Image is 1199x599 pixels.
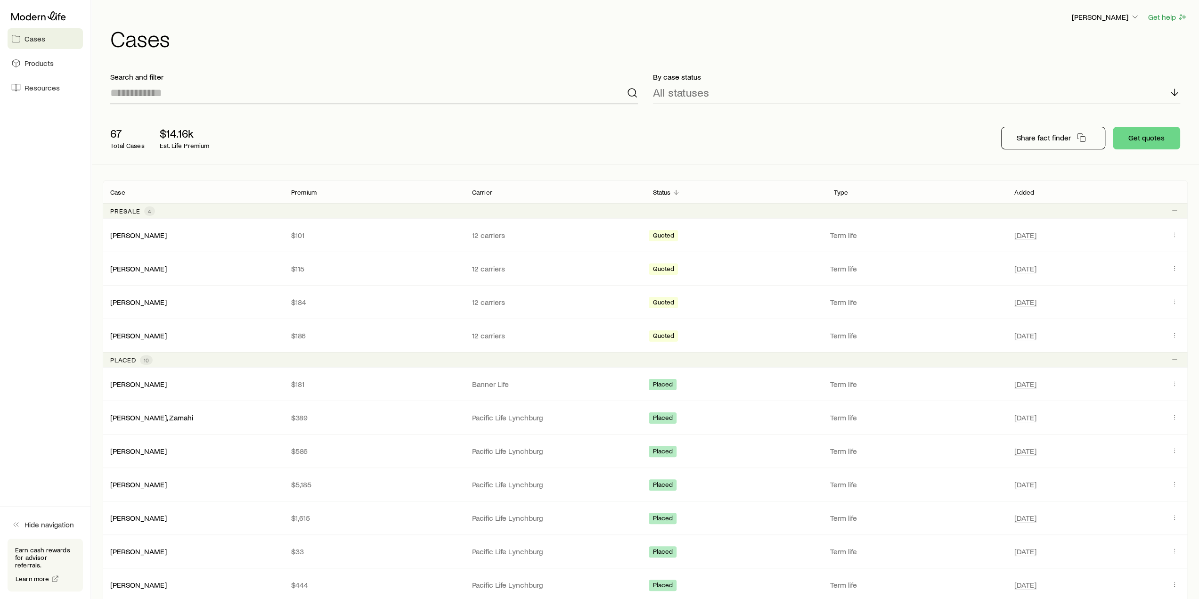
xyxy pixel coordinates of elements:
[653,332,674,342] span: Quoted
[148,207,151,215] span: 4
[830,547,1003,556] p: Term life
[291,379,457,389] p: $181
[24,58,54,68] span: Products
[110,413,193,422] a: [PERSON_NAME], Zamahi
[160,127,210,140] p: $14.16k
[110,379,167,388] a: [PERSON_NAME]
[653,447,673,457] span: Placed
[653,231,674,241] span: Quoted
[1014,379,1036,389] span: [DATE]
[8,539,83,591] div: Earn cash rewards for advisor referrals.Learn more
[8,53,83,74] a: Products
[1014,331,1036,340] span: [DATE]
[1014,413,1036,422] span: [DATE]
[1014,446,1036,456] span: [DATE]
[1014,513,1036,523] span: [DATE]
[110,230,167,240] div: [PERSON_NAME]
[8,514,83,535] button: Hide navigation
[472,513,638,523] p: Pacific Life Lynchburg
[110,547,167,557] div: [PERSON_NAME]
[653,298,674,308] span: Quoted
[110,480,167,489] a: [PERSON_NAME]
[472,547,638,556] p: Pacific Life Lynchburg
[291,413,457,422] p: $389
[110,580,167,589] a: [PERSON_NAME]
[653,265,674,275] span: Quoted
[291,513,457,523] p: $1,615
[110,379,167,389] div: [PERSON_NAME]
[110,513,167,523] div: [PERSON_NAME]
[1001,127,1105,149] button: Share fact finder
[830,480,1003,489] p: Term life
[110,297,167,306] a: [PERSON_NAME]
[472,189,492,196] p: Carrier
[16,575,49,582] span: Learn more
[1014,547,1036,556] span: [DATE]
[110,189,125,196] p: Case
[110,264,167,274] div: [PERSON_NAME]
[653,86,709,99] p: All statuses
[653,189,670,196] p: Status
[653,514,673,524] span: Placed
[653,414,673,424] span: Placed
[110,446,167,456] div: [PERSON_NAME]
[144,356,149,364] span: 10
[472,331,638,340] p: 12 carriers
[110,446,167,455] a: [PERSON_NAME]
[110,331,167,340] a: [PERSON_NAME]
[653,72,1181,82] p: By case status
[24,520,74,529] span: Hide navigation
[110,127,145,140] p: 67
[291,230,457,240] p: $101
[110,480,167,490] div: [PERSON_NAME]
[1014,264,1036,273] span: [DATE]
[110,207,140,215] p: Presale
[1014,480,1036,489] span: [DATE]
[291,580,457,590] p: $444
[110,356,136,364] p: Placed
[1014,189,1034,196] p: Added
[110,513,167,522] a: [PERSON_NAME]
[291,331,457,340] p: $186
[653,548,673,558] span: Placed
[110,580,167,590] div: [PERSON_NAME]
[110,27,1188,49] h1: Cases
[24,83,60,92] span: Resources
[830,413,1003,422] p: Term life
[110,297,167,307] div: [PERSON_NAME]
[653,481,673,491] span: Placed
[472,379,638,389] p: Banner Life
[15,546,75,569] p: Earn cash rewards for advisor referrals.
[830,446,1003,456] p: Term life
[830,297,1003,307] p: Term life
[830,580,1003,590] p: Term life
[472,230,638,240] p: 12 carriers
[472,297,638,307] p: 12 carriers
[110,264,167,273] a: [PERSON_NAME]
[1148,12,1188,23] button: Get help
[160,142,210,149] p: Est. Life Premium
[110,72,638,82] p: Search and filter
[8,77,83,98] a: Resources
[110,413,193,423] div: [PERSON_NAME], Zamahi
[110,142,145,149] p: Total Cases
[24,34,45,43] span: Cases
[1017,133,1071,142] p: Share fact finder
[291,297,457,307] p: $184
[1071,12,1140,23] button: [PERSON_NAME]
[472,264,638,273] p: 12 carriers
[291,547,457,556] p: $33
[110,547,167,556] a: [PERSON_NAME]
[472,446,638,456] p: Pacific Life Lynchburg
[830,230,1003,240] p: Term life
[1113,127,1180,149] a: Get quotes
[472,413,638,422] p: Pacific Life Lynchburg
[291,446,457,456] p: $586
[1014,297,1036,307] span: [DATE]
[830,379,1003,389] p: Term life
[833,189,848,196] p: Type
[1014,230,1036,240] span: [DATE]
[472,480,638,489] p: Pacific Life Lynchburg
[830,513,1003,523] p: Term life
[653,380,673,390] span: Placed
